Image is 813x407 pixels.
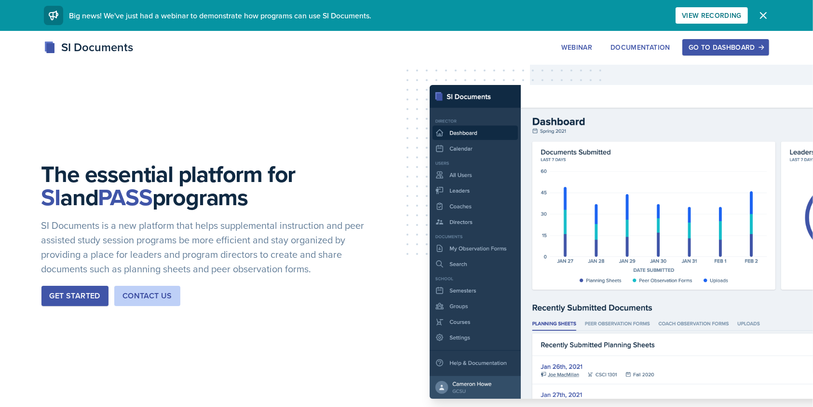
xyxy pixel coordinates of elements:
button: Contact Us [114,286,180,306]
div: View Recording [682,12,742,19]
button: Documentation [604,39,677,56]
div: Contact Us [122,290,172,302]
div: Documentation [610,43,670,51]
button: View Recording [676,7,748,24]
div: SI Documents [44,39,133,56]
div: Go to Dashboard [689,43,763,51]
button: Get Started [41,286,108,306]
div: Get Started [50,290,100,302]
button: Go to Dashboard [682,39,769,56]
span: Big news! We've just had a webinar to demonstrate how programs can use SI Documents. [69,10,371,21]
div: Webinar [561,43,592,51]
button: Webinar [555,39,598,56]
